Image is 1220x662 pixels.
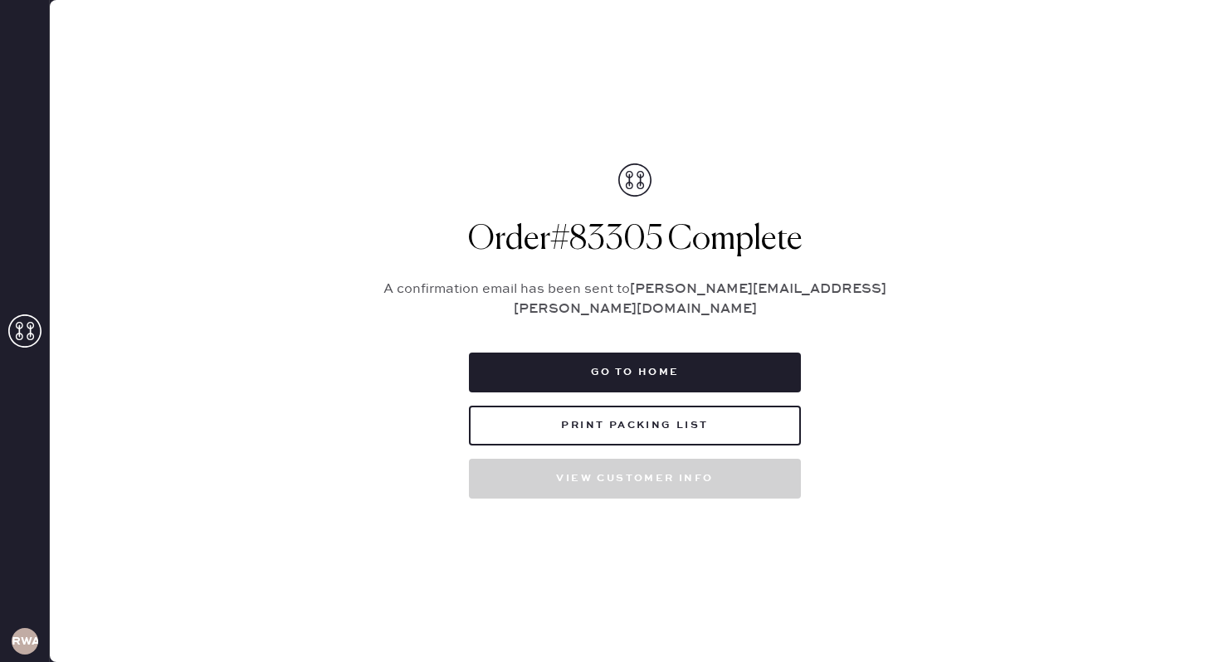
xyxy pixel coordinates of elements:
button: Go to home [469,353,801,392]
button: Print Packing List [469,406,801,445]
iframe: Front Chat [1141,587,1213,659]
strong: [PERSON_NAME][EMAIL_ADDRESS][PERSON_NAME][DOMAIN_NAME] [514,281,887,317]
h3: RWA [12,635,38,647]
button: View customer info [469,459,801,499]
h1: Order # 83305 Complete [365,220,905,260]
p: A confirmation email has been sent to [365,280,905,319]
